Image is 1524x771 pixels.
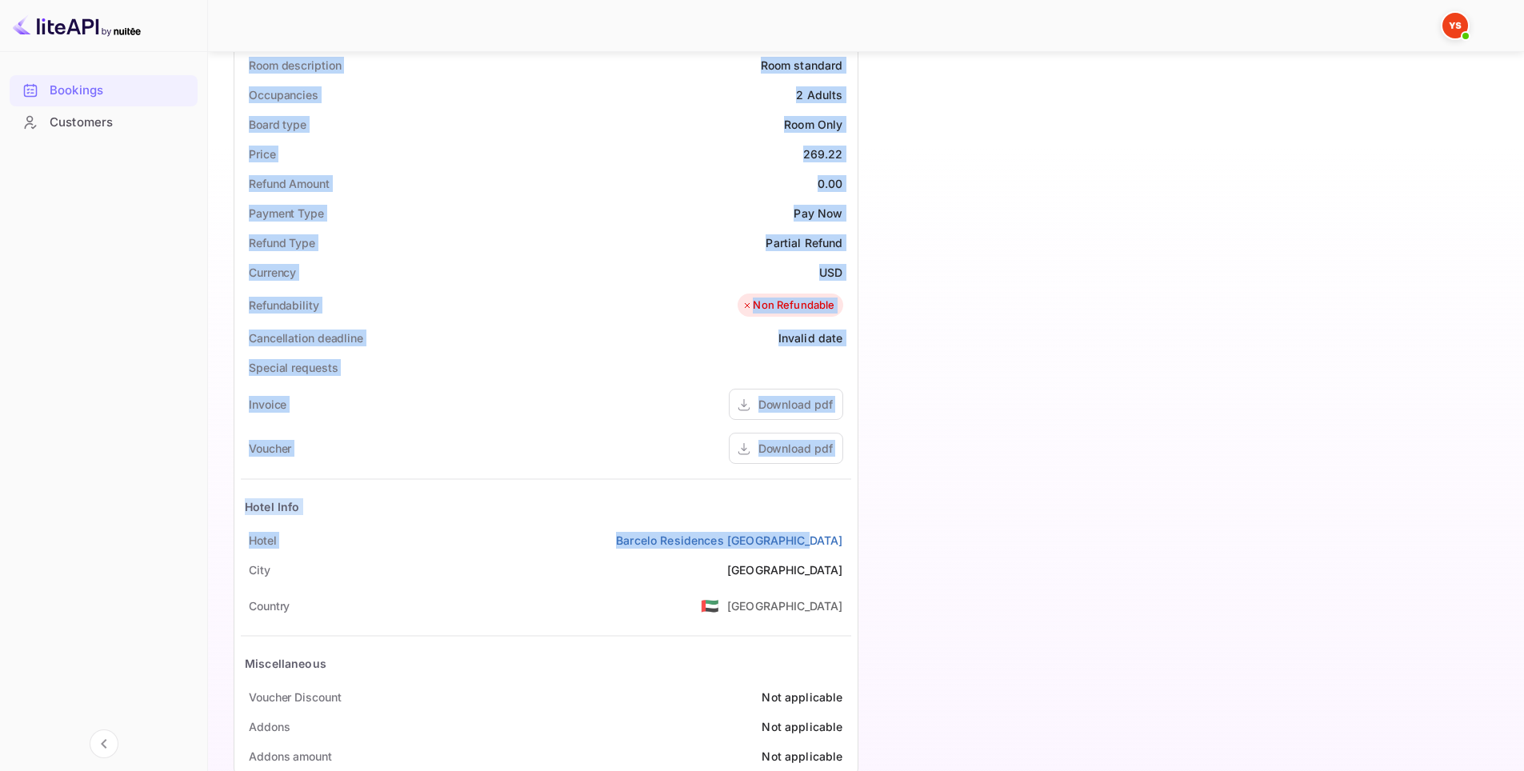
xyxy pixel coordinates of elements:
[249,396,286,413] div: Invoice
[249,330,363,346] div: Cancellation deadline
[1442,13,1468,38] img: Yandex Support
[249,297,319,314] div: Refundability
[616,532,842,549] a: Barcelo Residences [GEOGRAPHIC_DATA]
[803,146,843,162] div: 269.22
[13,13,141,38] img: LiteAPI logo
[249,116,306,133] div: Board type
[249,86,318,103] div: Occupancies
[762,689,842,705] div: Not applicable
[249,146,276,162] div: Price
[50,114,190,132] div: Customers
[727,597,843,614] div: [GEOGRAPHIC_DATA]
[50,82,190,100] div: Bookings
[245,655,326,672] div: Miscellaneous
[249,440,291,457] div: Voucher
[778,330,843,346] div: Invalid date
[818,175,843,192] div: 0.00
[10,107,198,137] a: Customers
[742,298,834,314] div: Non Refundable
[784,116,842,133] div: Room Only
[761,57,843,74] div: Room standard
[249,264,296,281] div: Currency
[249,718,290,735] div: Addons
[249,205,324,222] div: Payment Type
[10,75,198,106] div: Bookings
[796,86,842,103] div: 2 Adults
[819,264,842,281] div: USD
[245,498,300,515] div: Hotel Info
[758,440,833,457] div: Download pdf
[249,597,290,614] div: Country
[249,748,332,765] div: Addons amount
[758,396,833,413] div: Download pdf
[249,359,338,376] div: Special requests
[249,234,315,251] div: Refund Type
[249,561,270,578] div: City
[727,561,843,578] div: [GEOGRAPHIC_DATA]
[10,75,198,105] a: Bookings
[249,532,277,549] div: Hotel
[701,591,719,620] span: United States
[90,729,118,758] button: Collapse navigation
[249,57,341,74] div: Room description
[762,748,842,765] div: Not applicable
[249,689,341,705] div: Voucher Discount
[794,205,842,222] div: Pay Now
[766,234,842,251] div: Partial Refund
[249,175,330,192] div: Refund Amount
[762,718,842,735] div: Not applicable
[10,107,198,138] div: Customers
